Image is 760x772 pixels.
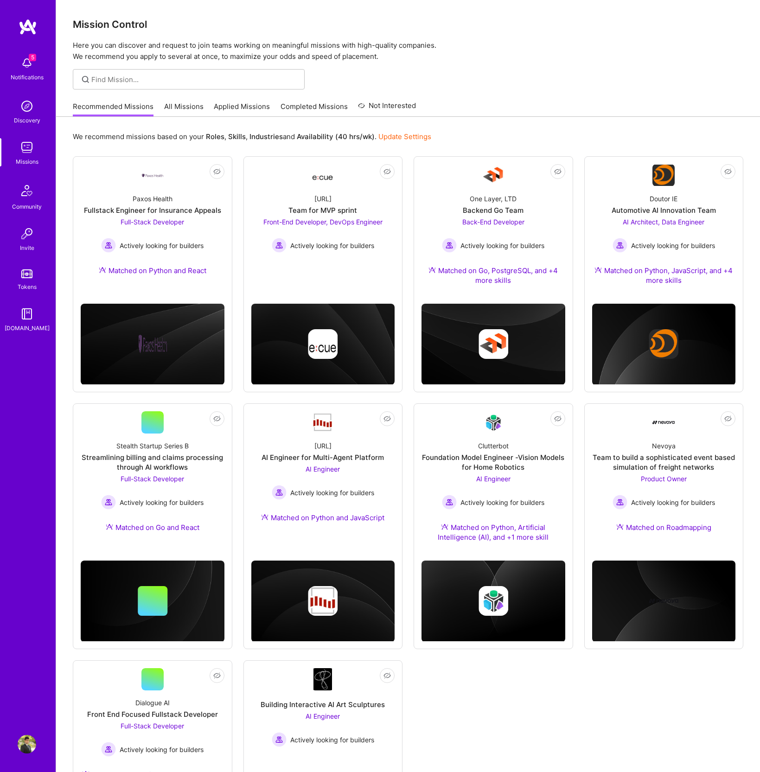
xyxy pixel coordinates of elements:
span: AI Engineer [306,465,340,473]
i: icon EyeClosed [724,415,732,422]
div: Invite [20,243,34,253]
i: icon EyeClosed [213,168,221,175]
a: Company LogoOne Layer, LTDBackend Go TeamBack-End Developer Actively looking for buildersActively... [422,164,565,296]
img: discovery [18,97,36,115]
b: Skills [228,132,246,141]
span: AI Engineer [476,475,511,483]
div: Team to build a sophisticated event based simulation of freight networks [592,453,736,472]
a: Company LogoClutterbotFoundation Model Engineer -Vision Models for Home RoboticsAI Engineer Activ... [422,411,565,553]
div: Backend Go Team [463,205,524,215]
img: cover [422,304,565,385]
div: Streamlining billing and claims processing through AI workflows [81,453,224,472]
img: Company Logo [482,164,505,186]
img: Company Logo [313,668,332,690]
img: Company Logo [652,421,675,424]
img: Ateam Purple Icon [594,266,602,274]
img: Actively looking for builders [272,238,287,253]
div: Dialogue AI [135,698,170,708]
a: Recommended Missions [73,102,153,117]
div: Building Interactive AI Art Sculptures [261,700,385,709]
div: Matched on Python, JavaScript, and +4 more skills [592,266,736,285]
b: Industries [249,132,283,141]
i: icon SearchGrey [80,74,91,85]
span: AI Engineer [306,712,340,720]
img: cover [81,304,224,385]
a: Applied Missions [214,102,270,117]
span: Full-Stack Developer [121,218,184,226]
a: Completed Missions [281,102,348,117]
span: Actively looking for builders [120,498,204,507]
span: Actively looking for builders [631,498,715,507]
span: Actively looking for builders [120,745,204,754]
p: Here you can discover and request to join teams working on meaningful missions with high-quality ... [73,40,743,62]
div: Stealth Startup Series B [116,441,189,451]
i: icon EyeClosed [213,415,221,422]
a: Company LogoNevoyaTeam to build a sophisticated event based simulation of freight networksProduct... [592,411,736,543]
img: Company Logo [312,413,334,432]
div: Missions [16,157,38,166]
span: Product Owner [641,475,687,483]
img: Actively looking for builders [442,238,457,253]
div: Paxos Health [133,194,172,204]
div: Matched on Python, Artificial Intelligence (AI), and +1 more skill [422,523,565,542]
span: Actively looking for builders [290,241,374,250]
img: Company Logo [482,412,505,434]
div: Notifications [11,72,44,82]
span: Actively looking for builders [290,735,374,745]
img: Company logo [308,329,338,359]
div: Doutor IE [650,194,677,204]
i: icon EyeClosed [383,415,391,422]
div: One Layer, LTD [470,194,517,204]
img: Ateam Purple Icon [428,266,436,274]
span: 5 [29,54,36,61]
b: Roles [206,132,224,141]
img: Ateam Purple Icon [106,523,113,530]
img: Actively looking for builders [101,238,116,253]
div: Matched on Go and React [106,523,199,532]
span: Actively looking for builders [290,488,374,498]
img: Company logo [649,329,678,359]
img: cover [81,561,224,642]
h3: Mission Control [73,19,743,30]
i: icon EyeClosed [554,168,562,175]
a: Company LogoDoutor IEAutomotive AI Innovation TeamAI Architect, Data Engineer Actively looking fo... [592,164,736,296]
img: Company Logo [312,167,334,184]
img: Actively looking for builders [613,238,627,253]
img: Actively looking for builders [613,495,627,510]
img: User Avatar [18,735,36,753]
span: Back-End Developer [462,218,524,226]
img: teamwork [18,138,36,157]
div: AI Engineer for Multi-Agent Platform [262,453,384,462]
a: User Avatar [15,735,38,753]
a: Not Interested [358,100,416,117]
span: Actively looking for builders [460,498,544,507]
div: Community [12,202,42,211]
div: Front End Focused Fullstack Developer [87,709,218,719]
img: Actively looking for builders [101,495,116,510]
i: icon EyeClosed [383,168,391,175]
a: Company LogoPaxos HealthFullstack Engineer for Insurance AppealsFull-Stack Developer Actively loo... [81,164,224,287]
span: Full-Stack Developer [121,475,184,483]
p: We recommend missions based on your , , and . [73,132,431,141]
div: Automotive AI Innovation Team [612,205,716,215]
span: Front-End Developer, DevOps Engineer [263,218,383,226]
img: cover [592,304,736,385]
img: Company logo [308,586,338,616]
div: Matched on Python and JavaScript [261,513,384,523]
div: Team for MVP sprint [288,205,357,215]
img: Ateam Purple Icon [616,523,624,530]
div: [URL] [314,194,332,204]
img: Actively looking for builders [101,742,116,757]
img: Ateam Purple Icon [441,523,448,530]
span: Actively looking for builders [631,241,715,250]
img: Company Logo [652,165,675,186]
img: Ateam Purple Icon [261,513,268,521]
i: icon EyeClosed [383,672,391,679]
img: cover [251,304,395,385]
span: AI Architect, Data Engineer [623,218,704,226]
a: Company Logo[URL]Team for MVP sprintFront-End Developer, DevOps Engineer Actively looking for bui... [251,164,395,271]
img: Actively looking for builders [272,485,287,500]
span: Actively looking for builders [460,241,544,250]
div: [URL] [314,441,332,451]
i: icon EyeClosed [213,672,221,679]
